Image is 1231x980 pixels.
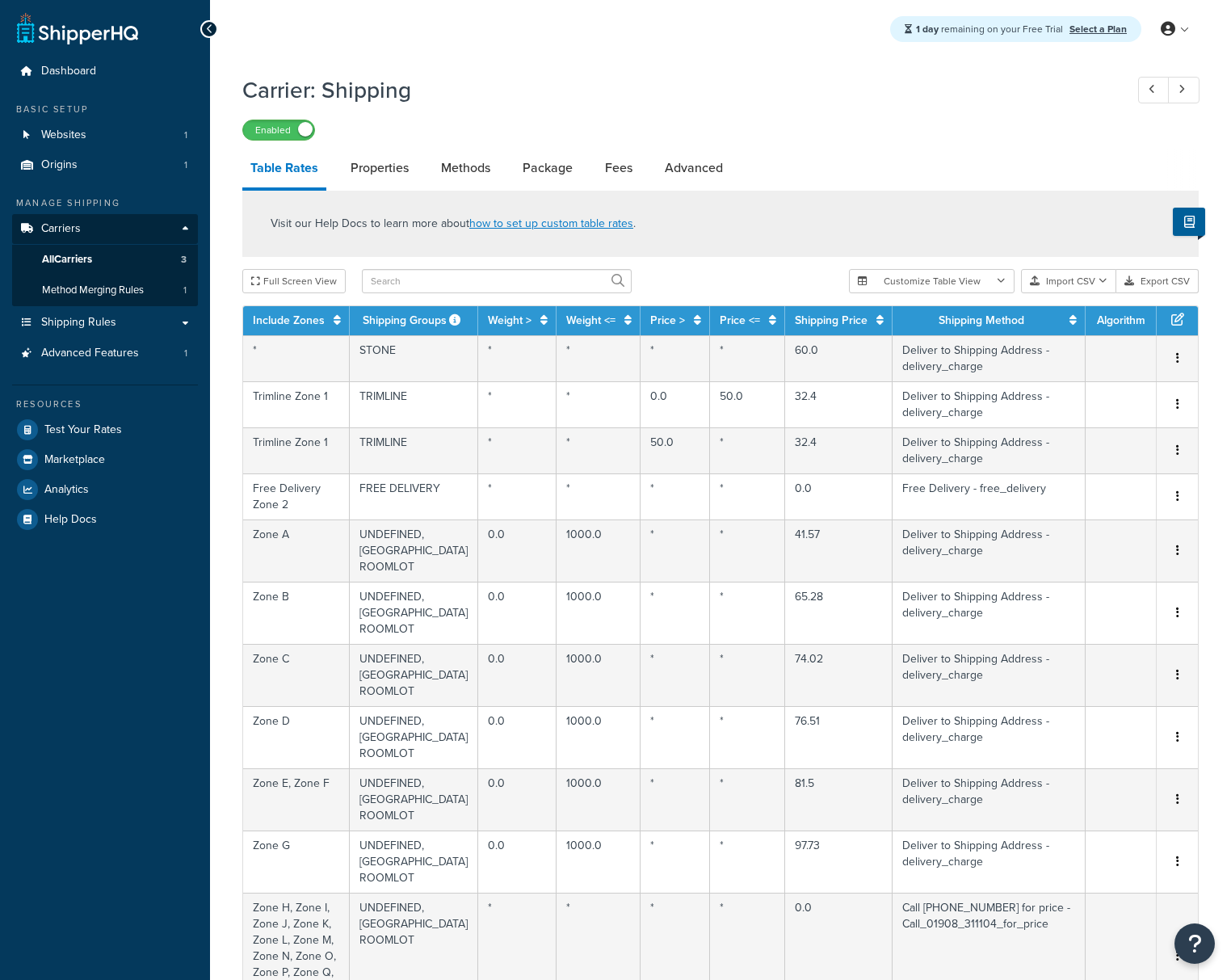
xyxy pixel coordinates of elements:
td: 1000.0 [557,644,641,706]
span: Websites [41,128,86,142]
a: Shipping Rules [12,308,198,338]
a: Carriers [12,214,198,244]
a: Help Docs [12,505,198,534]
p: Visit our Help Docs to learn more about . [271,215,636,233]
td: 50.0 [641,427,710,473]
td: Free Delivery Zone 2 [243,473,350,519]
td: Deliver to Shipping Address - delivery_charge [893,381,1086,427]
td: Deliver to Shipping Address - delivery_charge [893,644,1086,706]
td: UNDEFINED, [GEOGRAPHIC_DATA] ROOMLOT [350,768,478,831]
td: 50.0 [710,381,785,427]
td: Zone G [243,831,350,893]
td: 32.4 [785,427,893,473]
span: Marketplace [44,453,105,467]
td: TRIMLINE [350,381,478,427]
a: AllCarriers3 [12,245,198,275]
a: Shipping Method [939,312,1024,329]
td: 1000.0 [557,706,641,768]
h1: Carrier: Shipping [242,74,1108,106]
input: Search [362,269,632,293]
span: Carriers [41,222,81,236]
td: Zone D [243,706,350,768]
a: Dashboard [12,57,198,86]
td: TRIMLINE [350,427,478,473]
span: 1 [183,284,187,297]
td: UNDEFINED, [GEOGRAPHIC_DATA] ROOMLOT [350,831,478,893]
a: Method Merging Rules1 [12,275,198,305]
td: Zone C [243,644,350,706]
li: Origins [12,150,198,180]
td: 1000.0 [557,831,641,893]
td: Deliver to Shipping Address - delivery_charge [893,768,1086,831]
th: Shipping Groups [350,306,478,335]
td: 60.0 [785,335,893,381]
td: Deliver to Shipping Address - delivery_charge [893,831,1086,893]
strong: 1 day [916,22,939,36]
td: 1000.0 [557,519,641,582]
th: Algorithm [1086,306,1157,335]
td: Deliver to Shipping Address - delivery_charge [893,427,1086,473]
td: 0.0 [478,831,557,893]
span: Method Merging Rules [42,284,144,297]
a: Shipping Price [795,312,868,329]
a: Price > [650,312,685,329]
span: Shipping Rules [41,316,116,330]
button: Show Help Docs [1173,208,1205,236]
label: Enabled [243,120,314,140]
li: Websites [12,120,198,150]
a: Advanced Features1 [12,339,198,368]
span: 3 [181,253,187,267]
span: Dashboard [41,65,96,78]
span: All Carriers [42,253,92,267]
div: Manage Shipping [12,196,198,210]
td: STONE [350,335,478,381]
td: Free Delivery - free_delivery [893,473,1086,519]
td: Zone A [243,519,350,582]
a: Websites1 [12,120,198,150]
button: Import CSV [1021,269,1116,293]
td: UNDEFINED, [GEOGRAPHIC_DATA] ROOMLOT [350,644,478,706]
td: 1000.0 [557,768,641,831]
td: Deliver to Shipping Address - delivery_charge [893,582,1086,644]
td: Zone E, Zone F [243,768,350,831]
span: Origins [41,158,78,172]
a: Marketplace [12,445,198,474]
td: 0.0 [478,768,557,831]
td: 74.02 [785,644,893,706]
td: UNDEFINED, [GEOGRAPHIC_DATA] ROOMLOT [350,519,478,582]
button: Export CSV [1116,269,1199,293]
span: Help Docs [44,513,97,527]
button: Full Screen View [242,269,346,293]
a: Select a Plan [1069,22,1127,36]
a: Weight <= [566,312,615,329]
td: 0.0 [785,473,893,519]
td: 41.57 [785,519,893,582]
td: 0.0 [478,582,557,644]
a: Weight > [488,312,531,329]
a: Next Record [1168,77,1199,103]
a: Table Rates [242,149,326,191]
li: Test Your Rates [12,415,198,444]
td: Deliver to Shipping Address - delivery_charge [893,335,1086,381]
span: remaining on your Free Trial [916,22,1065,36]
span: 1 [184,347,187,360]
a: Fees [597,149,641,187]
a: how to set up custom table rates [469,215,633,232]
td: Trimline Zone 1 [243,381,350,427]
td: 81.5 [785,768,893,831]
td: 0.0 [478,519,557,582]
td: 0.0 [478,644,557,706]
span: 1 [184,158,187,172]
a: Methods [433,149,498,187]
span: Analytics [44,483,89,497]
a: Origins1 [12,150,198,180]
td: Deliver to Shipping Address - delivery_charge [893,519,1086,582]
a: Analytics [12,475,198,504]
td: 32.4 [785,381,893,427]
td: 0.0 [641,381,710,427]
span: Advanced Features [41,347,139,360]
